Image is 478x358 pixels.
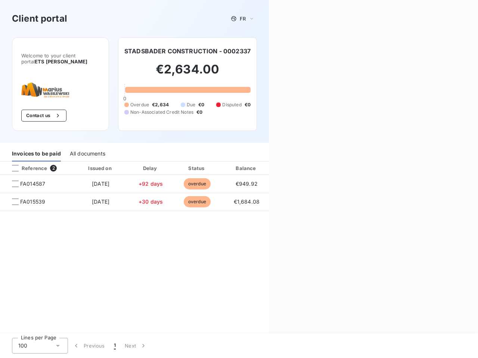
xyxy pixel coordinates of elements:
[20,180,45,188] span: FA014587
[187,101,195,108] span: Due
[222,164,271,172] div: Balance
[75,164,126,172] div: Issued on
[139,180,163,187] span: +92 days
[240,16,246,22] span: FR
[120,338,152,354] button: Next
[20,198,45,205] span: FA015539
[196,109,202,116] span: €0
[68,338,109,354] button: Previous
[130,101,149,108] span: Overdue
[130,164,172,172] div: Delay
[234,198,260,205] span: €1,684.08
[123,95,126,101] span: 0
[50,165,57,172] span: 2
[130,109,193,116] span: Non-Associated Credit Notes
[184,196,211,207] span: overdue
[12,146,61,161] div: Invoices to be paid
[245,101,251,108] span: €0
[92,180,109,187] span: [DATE]
[236,180,258,187] span: €949.92
[198,101,204,108] span: €0
[21,82,69,98] img: Company logo
[175,164,219,172] div: Status
[92,198,109,205] span: [DATE]
[139,198,163,205] span: +30 days
[222,101,241,108] span: Disputed
[18,342,27,349] span: 100
[184,178,211,189] span: overdue
[35,59,88,65] span: ETS [PERSON_NAME]
[21,53,100,65] span: Welcome to your client portal
[114,342,116,349] span: 1
[152,101,169,108] span: €2,634
[70,146,105,161] div: All documents
[124,62,251,84] h2: €2,634.00
[124,47,251,56] h6: STADSBADER CONSTRUCTION - 0002337
[12,12,67,25] h3: Client portal
[21,110,66,122] button: Contact us
[6,165,47,172] div: Reference
[109,338,120,354] button: 1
